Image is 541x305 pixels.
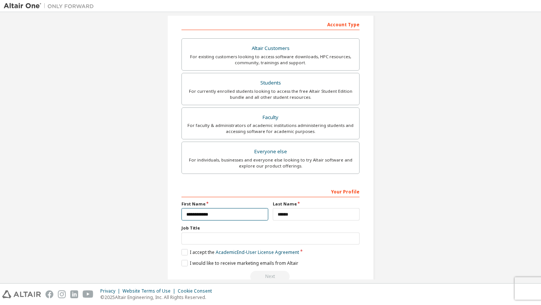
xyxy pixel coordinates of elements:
[181,18,360,30] div: Account Type
[178,288,216,294] div: Cookie Consent
[100,294,216,300] p: © 2025 Altair Engineering, Inc. All Rights Reserved.
[181,185,360,197] div: Your Profile
[181,249,299,255] label: I accept the
[186,112,355,123] div: Faculty
[4,2,98,10] img: Altair One
[186,88,355,100] div: For currently enrolled students looking to access the free Altair Student Edition bundle and all ...
[186,78,355,88] div: Students
[273,201,360,207] label: Last Name
[58,290,66,298] img: instagram.svg
[181,260,298,266] label: I would like to receive marketing emails from Altair
[70,290,78,298] img: linkedin.svg
[216,249,299,255] a: Academic End-User License Agreement
[2,290,41,298] img: altair_logo.svg
[181,225,360,231] label: Job Title
[186,122,355,134] div: For faculty & administrators of academic institutions administering students and accessing softwa...
[181,271,360,282] div: Read and acccept EULA to continue
[122,288,178,294] div: Website Terms of Use
[181,201,268,207] label: First Name
[83,290,94,298] img: youtube.svg
[186,146,355,157] div: Everyone else
[186,54,355,66] div: For existing customers looking to access software downloads, HPC resources, community, trainings ...
[186,157,355,169] div: For individuals, businesses and everyone else looking to try Altair software and explore our prod...
[45,290,53,298] img: facebook.svg
[100,288,122,294] div: Privacy
[186,43,355,54] div: Altair Customers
